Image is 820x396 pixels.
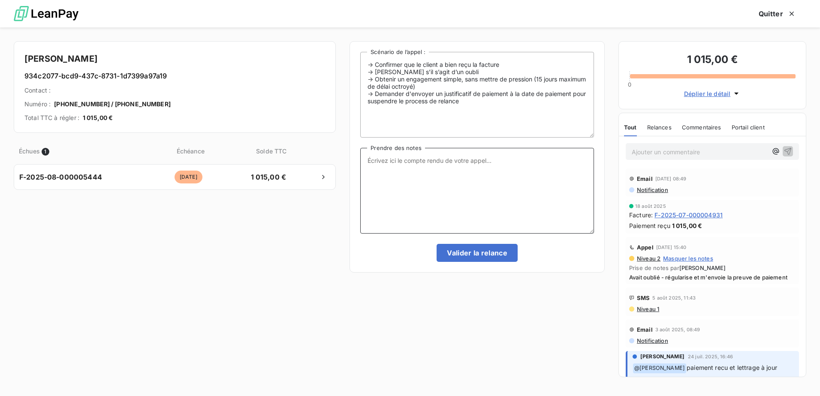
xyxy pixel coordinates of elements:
span: [DATE] 15:40 [656,245,687,250]
span: 1 015,00 € [672,221,702,230]
span: [PERSON_NAME] [640,353,684,360]
span: Appel [637,244,654,251]
span: Tout [624,124,637,131]
span: Facture : [629,210,653,219]
span: [DATE] 08:49 [655,176,687,181]
button: Valider la relance [437,244,518,262]
span: Solde TTC [249,147,294,156]
span: Déplier le détail [684,89,731,98]
span: Contact : [24,86,51,95]
button: Déplier le détail [681,89,744,99]
span: Notification [636,337,668,344]
span: 1 [42,148,49,156]
span: Niveau 1 [636,306,659,312]
img: logo LeanPay [14,2,78,26]
span: F-2025-07-000004931 [654,210,723,219]
span: 1 015,00 € [246,172,291,182]
span: @ [PERSON_NAME] [633,363,686,373]
span: Prise de notes par [629,264,796,271]
button: Quitter [748,5,806,23]
span: [PHONE_NUMBER] / [PHONE_NUMBER] [54,100,171,108]
span: 18 août 2025 [635,204,666,209]
span: Email [637,175,653,182]
h3: 1 015,00 € [629,52,796,69]
span: Commentaires [682,124,721,131]
span: 24 juil. 2025, 16:46 [688,354,733,359]
h6: 934c2077-bcd9-437c-8731-1d7399a97a19 [24,71,325,81]
span: Notification [636,186,668,193]
h4: [PERSON_NAME] [24,52,325,66]
textarea: -> Confirmer que le client a bien reçu la facture -> [PERSON_NAME] s’il s’agit d’un oubli -> Obte... [360,52,594,138]
span: 1 015,00 € [83,114,113,122]
span: Niveau 2 [636,255,660,262]
span: Email [637,326,653,333]
span: 3 août 2025, 08:49 [655,327,700,332]
span: Relances [647,124,672,131]
span: Avait oublié - régularise et m'envoie la preuve de paiement [629,274,796,281]
span: 0 [628,81,631,88]
span: Masquer les notes [663,255,713,262]
span: 5 août 2025, 11:43 [652,295,696,300]
span: Total TTC à régler : [24,114,79,122]
span: paiement recu et lettrage à jour [687,364,777,371]
span: Numéro : [24,100,51,108]
iframe: Intercom live chat [791,367,811,387]
span: SMS [637,294,650,301]
span: Paiement reçu [629,221,670,230]
span: Portail client [732,124,765,131]
span: F-2025-08-000005444 [19,172,102,182]
span: Échéance [134,147,247,156]
span: [PERSON_NAME] [679,264,726,271]
span: [DATE] [175,171,202,183]
span: Échues [19,147,40,156]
